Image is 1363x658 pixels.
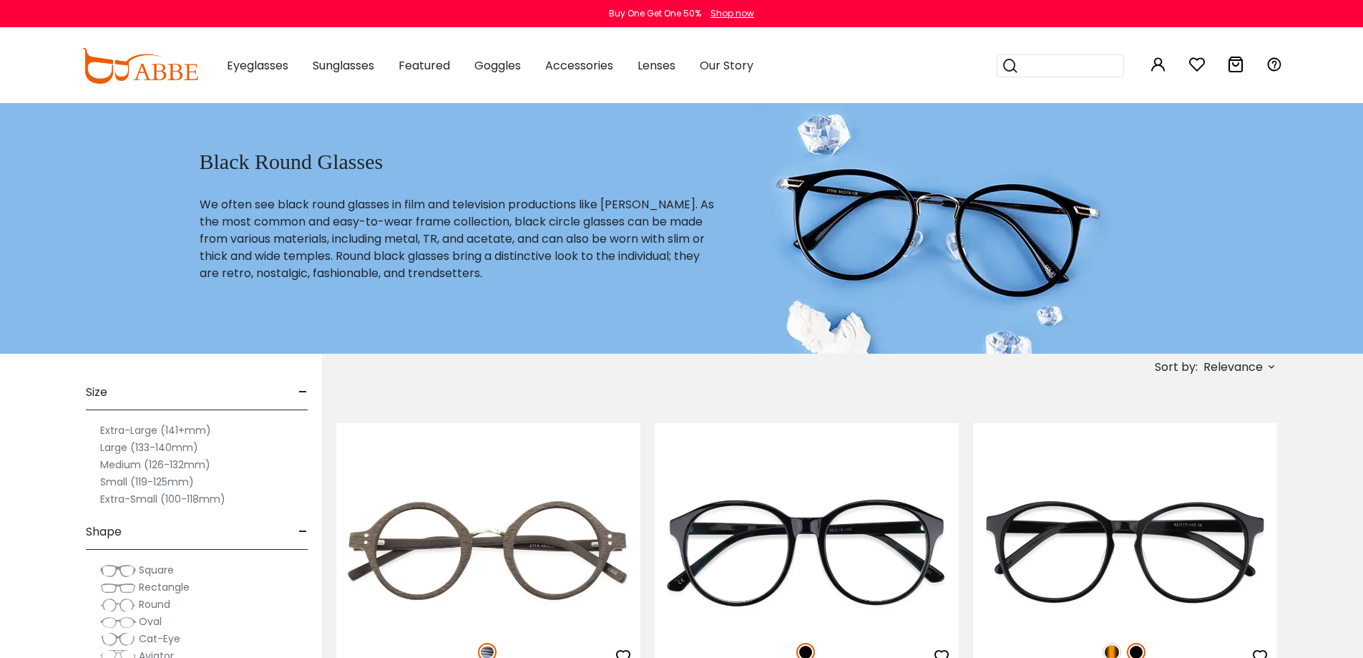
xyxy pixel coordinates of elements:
span: Sort by: [1155,359,1198,375]
div: Buy One Get One 50% [609,7,701,20]
a: Shop now [703,7,754,19]
div: Shop now [710,7,754,20]
img: Round.png [100,598,136,612]
label: Large (133-140mm) [100,439,198,456]
span: Featured [399,57,450,74]
span: Round [139,597,170,611]
label: Extra-Large (141+mm) [100,422,211,439]
img: Striped Piggott - Acetate ,Universal Bridge Fit [336,475,640,627]
img: Rectangle.png [100,581,136,595]
label: Small (119-125mm) [100,473,194,490]
span: Eyeglasses [227,57,288,74]
span: - [298,375,308,410]
img: Oval.png [100,615,136,629]
span: Shape [86,515,122,549]
label: Extra-Small (100-118mm) [100,490,225,508]
span: Square [139,563,174,577]
span: Goggles [474,57,521,74]
span: - [298,515,308,549]
img: Cat-Eye.png [100,632,136,647]
img: Square.png [100,563,136,578]
span: Cat-Eye [139,632,180,646]
img: Black Masontown - Acetate ,Universal Bridge Fit [655,475,959,627]
span: Lenses [637,57,675,74]
img: abbeglasses.com [81,48,198,84]
span: Size [86,375,107,410]
span: Rectangle [139,580,190,594]
img: black round glasses [756,103,1119,354]
span: Sunglasses [313,57,374,74]
span: Relevance [1203,354,1263,380]
label: Medium (126-132mm) [100,456,210,473]
span: Our Story [700,57,753,74]
span: Oval [139,614,162,629]
span: Accessories [545,57,613,74]
img: Black Wasco - Acetate ,Universal Bridge Fit [973,475,1277,627]
h1: Black Round Glasses [200,149,720,175]
p: We often see black round glasses in film and television productions like [PERSON_NAME]. As the mo... [200,196,720,282]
